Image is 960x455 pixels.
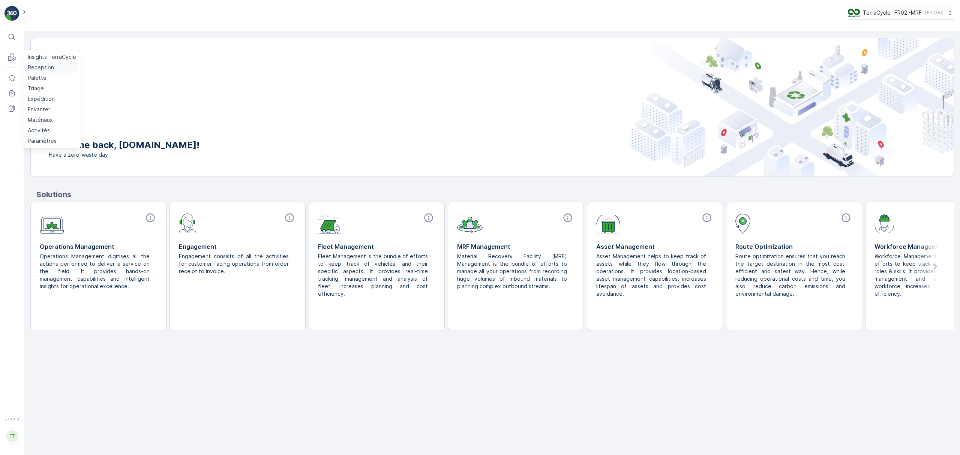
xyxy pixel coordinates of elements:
[4,418,19,422] span: v 1.52.2
[318,253,429,298] p: Fleet Management is the bundle of efforts to keep track of vehicles, and their specific aspects. ...
[40,253,151,290] p: Operations Management digitises all the actions performed to deliver a service on the field. It p...
[179,253,290,275] p: Engagement consists of all the activities for customer facing operations from order receipt to in...
[735,242,853,251] p: Route Optimization
[6,430,18,442] div: TT
[36,189,954,200] p: Solutions
[596,213,620,233] img: module-icon
[40,213,64,234] img: module-icon
[179,242,296,251] p: Engagement
[49,139,199,151] p: Welcome back, [DOMAIN_NAME]!
[863,9,922,16] p: TerraCycle- FR02 -MRF
[40,242,157,251] p: Operations Management
[457,253,568,290] p: Material Recovery Facility (MRF) Management is the bundle of efforts to manage all your operation...
[457,242,574,251] p: MRF Management
[735,253,847,298] p: Route optimization ensures that you reach the target destination in the most cost-efficient and s...
[925,10,943,16] p: ( +02:00 )
[848,9,860,17] img: terracycle.png
[318,213,341,233] img: module-icon
[596,242,714,251] p: Asset Management
[179,213,196,233] img: module-icon
[4,6,19,21] img: logo
[874,213,894,233] img: module-icon
[4,424,19,449] button: TT
[596,253,708,298] p: Asset Management helps to keep track of assets while they flow through the operations. It provide...
[49,151,199,159] span: Have a zero-waste day
[457,213,483,233] img: module-icon
[735,213,750,233] img: module-icon
[318,242,435,251] p: Fleet Management
[848,6,954,19] button: TerraCycle- FR02 -MRF(+02:00)
[629,38,954,177] img: city illustration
